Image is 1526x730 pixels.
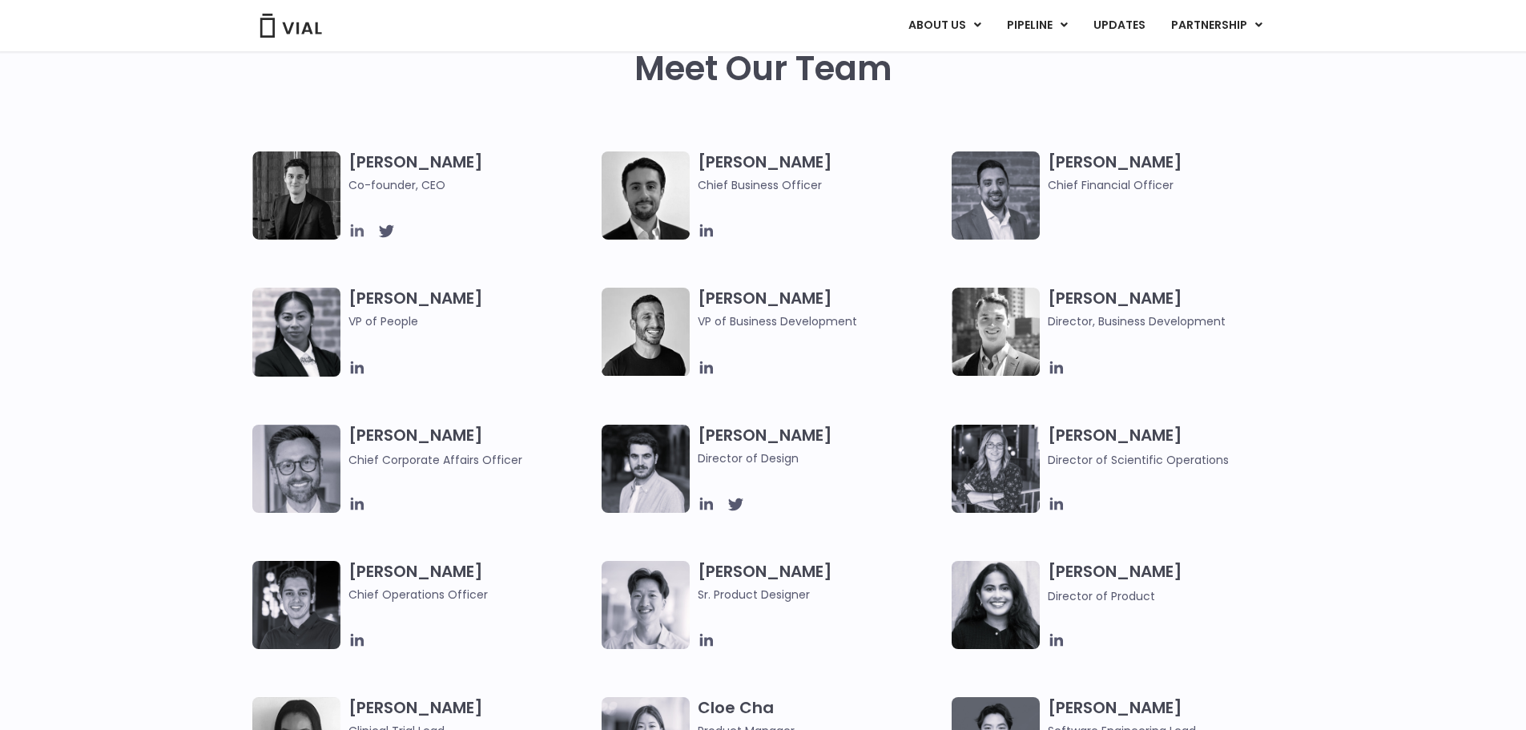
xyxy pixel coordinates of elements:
h3: [PERSON_NAME] [348,288,594,353]
span: Director of Design [698,450,944,467]
span: Chief Business Officer [698,176,944,194]
h3: [PERSON_NAME] [1048,425,1294,469]
span: Sr. Product Designer [698,586,944,603]
img: Brennan [602,561,690,649]
span: VP of People [348,313,594,330]
h3: [PERSON_NAME] [698,288,944,330]
span: VP of Business Development [698,313,944,330]
img: Smiling woman named Dhruba [952,561,1040,649]
h3: [PERSON_NAME] [698,425,944,467]
span: Director, Business Development [1048,313,1294,330]
a: PARTNERSHIPMenu Toggle [1158,12,1275,39]
span: Director of Product [1048,588,1155,604]
h3: [PERSON_NAME] [1048,151,1294,194]
img: Headshot of smiling man named Josh [252,561,340,649]
img: Vial Logo [259,14,323,38]
img: Catie [252,288,340,377]
span: Chief Financial Officer [1048,176,1294,194]
img: A black and white photo of a man in a suit holding a vial. [602,151,690,240]
span: Chief Corporate Affairs Officer [348,452,522,468]
img: Headshot of smiling woman named Sarah [952,425,1040,513]
img: Headshot of smiling man named Albert [602,425,690,513]
h3: [PERSON_NAME] [698,561,944,603]
h3: [PERSON_NAME] [1048,288,1294,330]
h3: [PERSON_NAME] [348,425,594,469]
a: PIPELINEMenu Toggle [994,12,1080,39]
img: A black and white photo of a man smiling. [602,288,690,376]
h3: [PERSON_NAME] [348,561,594,603]
img: A black and white photo of a smiling man in a suit at ARVO 2023. [952,288,1040,376]
h3: [PERSON_NAME] [698,151,944,194]
span: Director of Scientific Operations [1048,452,1229,468]
img: Paolo-M [252,425,340,513]
span: Chief Operations Officer [348,586,594,603]
h3: [PERSON_NAME] [348,151,594,194]
a: UPDATES [1081,12,1158,39]
img: A black and white photo of a man in a suit attending a Summit. [252,151,340,240]
h3: [PERSON_NAME] [1048,561,1294,605]
img: Headshot of smiling man named Samir [952,151,1040,240]
h2: Meet Our Team [634,50,892,88]
a: ABOUT USMenu Toggle [896,12,993,39]
span: Co-founder, CEO [348,176,594,194]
